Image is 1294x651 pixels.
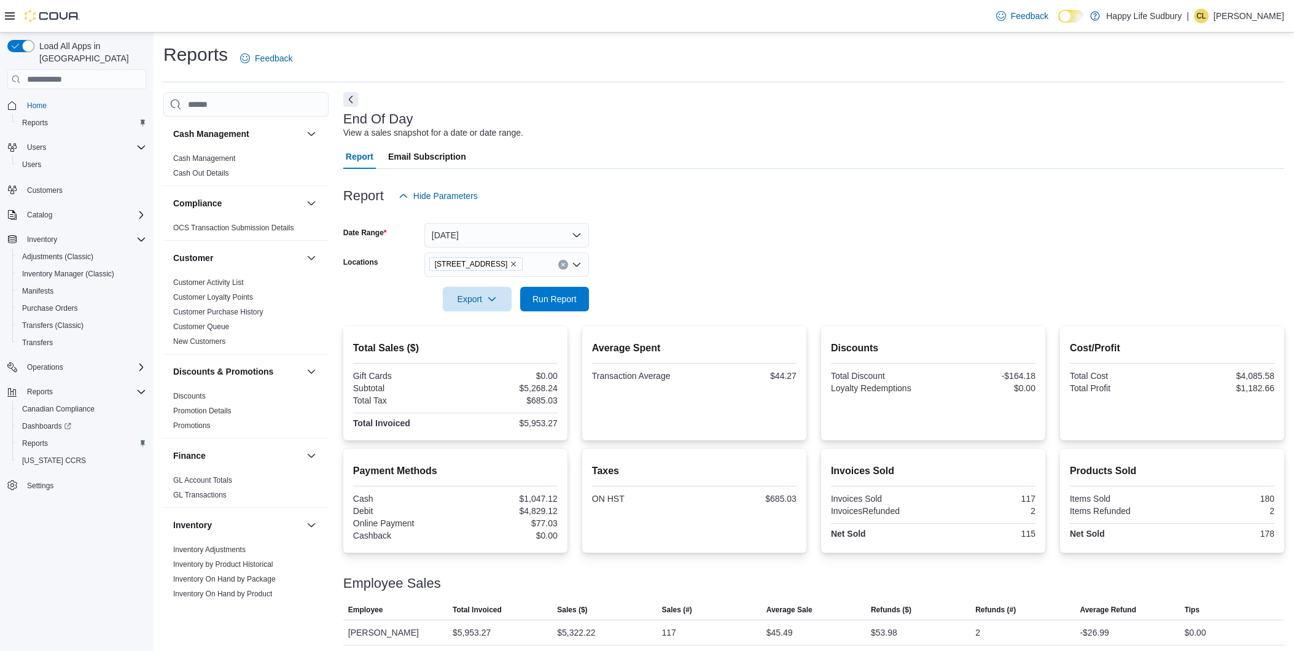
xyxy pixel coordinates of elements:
a: Users [17,157,46,172]
a: GL Account Totals [173,476,232,485]
div: 117 [661,625,676,640]
label: Date Range [343,228,387,238]
button: [US_STATE] CCRS [12,452,151,469]
p: Happy Life Sudbury [1106,9,1182,23]
div: $4,085.58 [1174,371,1274,381]
div: Discounts & Promotions [163,389,329,438]
nav: Complex example [7,92,146,526]
div: 2 [935,506,1035,516]
button: Operations [22,360,68,375]
div: 178 [1174,529,1274,539]
div: -$26.99 [1080,625,1109,640]
span: Users [22,160,41,170]
span: Transfers [22,338,53,348]
span: Customer Loyalty Points [173,292,253,302]
a: Reports [17,436,53,451]
span: Manifests [17,284,146,298]
span: Users [27,142,46,152]
h3: Customer [173,252,213,264]
h3: Discounts & Promotions [173,365,273,378]
div: InvoicesRefunded [831,506,931,516]
button: Clear input [558,260,568,270]
span: Promotions [173,421,211,431]
button: Home [2,96,151,114]
a: Inventory On Hand by Package [173,575,276,583]
a: Inventory Transactions [173,604,247,613]
div: $44.27 [696,371,797,381]
button: Users [12,156,151,173]
div: $685.03 [696,494,797,504]
span: Export [450,287,504,311]
span: Reports [27,387,53,397]
a: Inventory On Hand by Product [173,590,272,598]
span: Catalog [22,208,146,222]
span: Adjustments (Classic) [17,249,146,264]
button: Reports [22,384,58,399]
span: Sales ($) [557,605,587,615]
a: OCS Transaction Submission Details [173,224,294,232]
a: Discounts [173,392,206,400]
div: $5,953.27 [458,418,558,428]
div: Cash Management [163,151,329,185]
div: Gift Cards [353,371,453,381]
button: Run Report [520,287,589,311]
img: Cova [25,10,80,22]
button: Transfers (Classic) [12,317,151,334]
span: Sales (#) [661,605,692,615]
div: Invoices Sold [831,494,931,504]
button: Compliance [173,197,302,209]
button: Compliance [304,196,319,211]
h2: Cost/Profit [1070,341,1274,356]
h3: Report [343,189,384,203]
div: $5,953.27 [453,625,491,640]
div: $5,268.24 [458,383,558,393]
span: Reports [22,439,48,448]
span: Users [22,140,146,155]
span: GL Account Totals [173,475,232,485]
button: Purchase Orders [12,300,151,317]
button: Cash Management [173,128,302,140]
strong: Total Invoiced [353,418,410,428]
input: Dark Mode [1058,10,1084,23]
button: Reports [12,114,151,131]
h2: Taxes [592,464,797,478]
h3: Cash Management [173,128,249,140]
span: Manifests [22,286,53,296]
div: Customer [163,275,329,354]
div: $1,047.12 [458,494,558,504]
span: Feedback [1011,10,1048,22]
button: Catalog [2,206,151,224]
div: Subtotal [353,383,453,393]
a: Dashboards [12,418,151,435]
div: 117 [935,494,1035,504]
span: [US_STATE] CCRS [22,456,86,466]
div: Items Sold [1070,494,1170,504]
span: Settings [22,478,146,493]
button: Discounts & Promotions [173,365,302,378]
button: Inventory [304,518,319,532]
div: Compliance [163,220,329,240]
a: GL Transactions [173,491,227,499]
button: Reports [2,383,151,400]
span: Canadian Compliance [17,402,146,416]
span: Cash Management [173,154,235,163]
h2: Total Sales ($) [353,341,558,356]
a: [US_STATE] CCRS [17,453,91,468]
div: 180 [1174,494,1274,504]
button: Hide Parameters [394,184,483,208]
div: $0.00 [458,531,558,540]
div: Items Refunded [1070,506,1170,516]
button: Remove 387 Centre St, Espanola from selection in this group [510,260,517,268]
a: Customer Activity List [173,278,244,287]
div: 2 [1174,506,1274,516]
span: Dashboards [22,421,71,431]
span: Dashboards [17,419,146,434]
span: Average Refund [1080,605,1136,615]
strong: Net Sold [831,529,866,539]
span: Transfers (Classic) [17,318,146,333]
span: New Customers [173,337,225,346]
div: Total Tax [353,396,453,405]
h2: Products Sold [1070,464,1274,478]
span: Refunds (#) [975,605,1016,615]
